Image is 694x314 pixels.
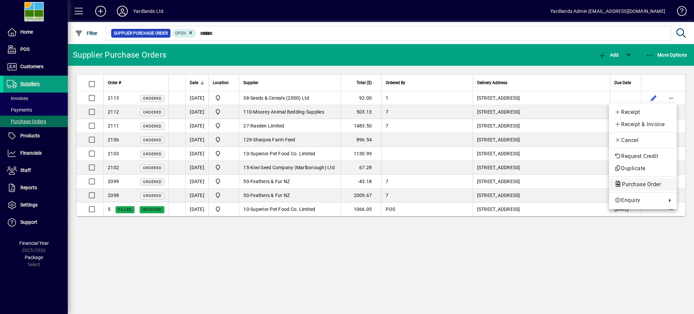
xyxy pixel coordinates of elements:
span: Purchase Order [614,181,664,188]
span: Receipt & Invoice [614,120,671,129]
span: Duplicate [614,164,671,173]
span: Request Credit [614,152,671,160]
span: Enquiry [614,196,663,204]
span: Receipt [614,108,671,116]
span: Cancel [614,136,671,144]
